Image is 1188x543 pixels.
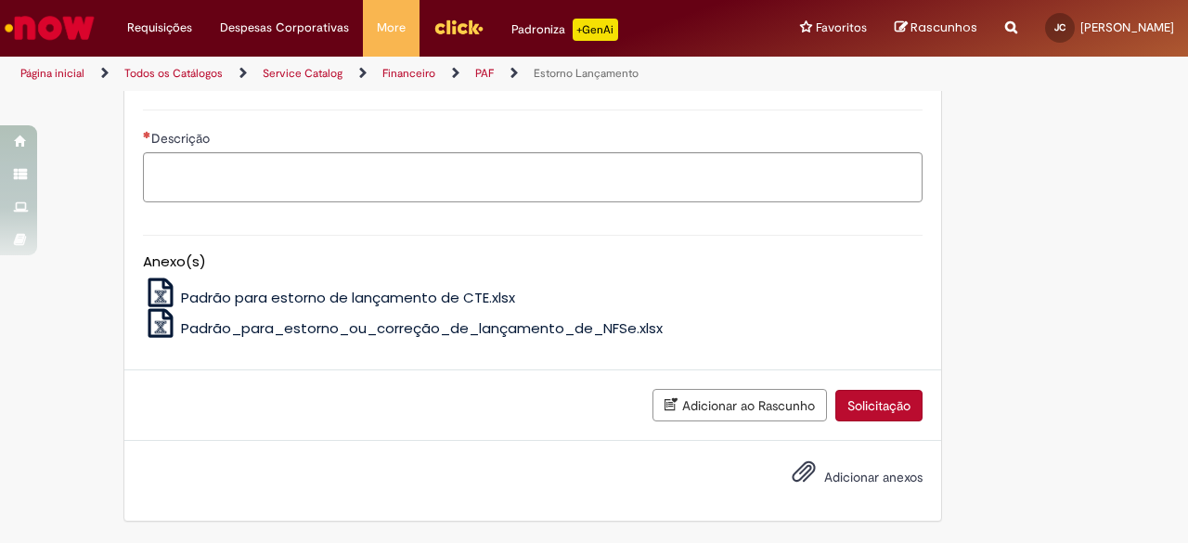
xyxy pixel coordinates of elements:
span: Requisições [127,19,192,37]
h5: Anexo(s) [143,254,923,270]
span: Favoritos [816,19,867,37]
button: Adicionar ao Rascunho [652,389,827,421]
p: +GenAi [573,19,618,41]
a: Todos os Catálogos [124,66,223,81]
a: Estorno Lançamento [534,66,639,81]
a: PAF [475,66,494,81]
span: [PERSON_NAME] [1080,19,1174,35]
a: Página inicial [20,66,84,81]
span: Descrição [151,130,213,147]
a: Rascunhos [895,19,977,37]
img: ServiceNow [2,9,97,46]
span: More [377,19,406,37]
span: Despesas Corporativas [220,19,349,37]
a: Financeiro [382,66,435,81]
span: Necessários [143,131,151,138]
div: Padroniza [511,19,618,41]
span: Rascunhos [910,19,977,36]
button: Adicionar anexos [787,455,820,498]
a: Service Catalog [263,66,342,81]
span: Padrão para estorno de lançamento de CTE.xlsx [181,288,515,307]
span: Padrão_para_estorno_ou_correção_de_lançamento_de_NFSe.xlsx [181,318,663,338]
span: Adicionar anexos [824,469,923,485]
img: click_logo_yellow_360x200.png [433,13,484,41]
span: JC [1054,21,1065,33]
button: Solicitação [835,390,923,421]
a: Padrão_para_estorno_ou_correção_de_lançamento_de_NFSe.xlsx [143,318,664,338]
textarea: Descrição [143,152,923,201]
ul: Trilhas de página [14,57,778,91]
a: Padrão para estorno de lançamento de CTE.xlsx [143,288,516,307]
